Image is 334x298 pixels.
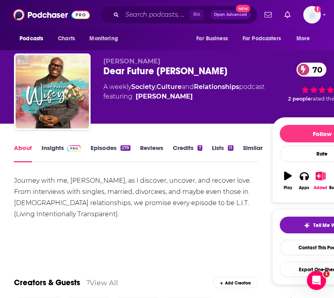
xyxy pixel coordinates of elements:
button: open menu [237,31,292,46]
a: Charts [53,31,80,46]
span: 70 [304,63,326,77]
button: open menu [191,31,238,46]
img: Podchaser Pro [67,145,81,152]
span: For Business [196,33,228,44]
a: Creators & Guests [14,278,80,288]
span: Monitoring [89,33,118,44]
span: 1 [323,271,330,277]
span: Charts [58,33,75,44]
iframe: Intercom live chat [307,271,326,290]
span: [PERSON_NAME] [103,57,160,65]
span: and [182,83,194,91]
a: 70 [296,63,326,77]
a: Society [131,83,155,91]
span: , [155,83,156,91]
img: User Profile [303,6,321,24]
div: 7 [198,145,202,151]
img: Podchaser - Follow, Share and Rate Podcasts [13,7,90,22]
button: Show profile menu [303,6,321,24]
button: Play [280,166,296,195]
span: For Podcasters [243,33,281,44]
div: Added [314,186,327,190]
div: Play [284,186,292,190]
span: New [236,5,250,12]
input: Search podcasts, credits, & more... [122,8,189,21]
button: Open AdvancedNew [210,10,251,20]
button: Apps [296,166,312,195]
div: Apps [299,186,309,190]
a: Similar [243,144,263,162]
button: Added [312,166,329,195]
div: Journey with me, [PERSON_NAME], as I discover, uncover, and recover love. From interviews with si... [14,175,258,220]
a: Reviews [140,144,163,162]
a: Laterras R. Whitfield [136,92,193,101]
a: Lists11 [212,144,233,162]
span: More [296,33,310,44]
a: Show notifications dropdown [281,8,294,22]
button: open menu [84,31,128,46]
div: 11 [228,145,233,151]
button: open menu [291,31,320,46]
a: View All [90,278,118,287]
a: Episodes279 [91,144,130,162]
img: Dear Future Wifey [16,55,89,128]
img: tell me why sparkle [304,222,310,229]
a: Show notifications dropdown [261,8,275,22]
span: featuring [103,92,265,101]
span: Logged in as EllaRoseMurphy [303,6,321,24]
div: Add Creators [213,277,258,288]
svg: Email not verified [314,6,321,12]
span: 2 people [288,96,311,102]
span: Podcasts [20,33,43,44]
a: Credits7 [173,144,202,162]
a: Culture [156,83,182,91]
div: 279 [121,145,130,151]
button: open menu [14,31,53,46]
div: Search podcasts, credits, & more... [100,6,257,24]
span: ⌘ K [189,10,204,20]
a: About [14,144,32,162]
div: A weekly podcast [103,82,265,101]
a: Relationships [194,83,239,91]
span: Open Advanced [214,13,247,17]
a: InsightsPodchaser Pro [42,144,81,162]
div: 7 [87,279,90,286]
